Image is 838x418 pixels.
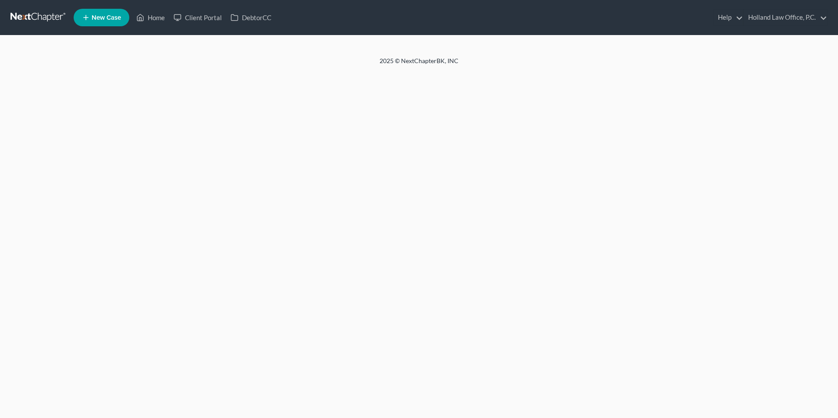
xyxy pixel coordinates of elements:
[169,10,226,25] a: Client Portal
[132,10,169,25] a: Home
[714,10,743,25] a: Help
[169,57,669,72] div: 2025 © NextChapterBK, INC
[226,10,276,25] a: DebtorCC
[744,10,827,25] a: Holland Law Office, P.C.
[74,9,129,26] new-legal-case-button: New Case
